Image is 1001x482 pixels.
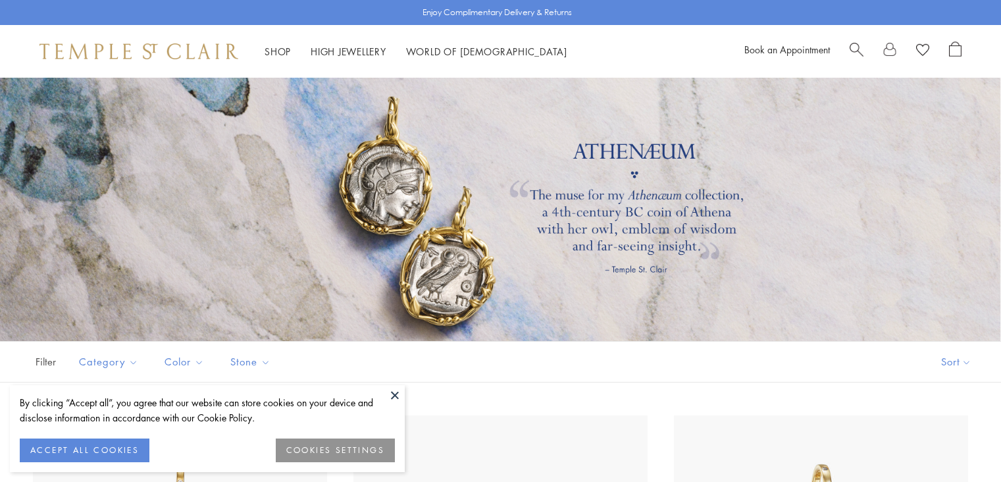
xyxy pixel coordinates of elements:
button: Show sort by [911,342,1001,382]
a: World of [DEMOGRAPHIC_DATA]World of [DEMOGRAPHIC_DATA] [406,45,567,58]
a: View Wishlist [916,41,929,61]
img: Temple St. Clair [39,43,238,59]
a: High JewelleryHigh Jewellery [311,45,386,58]
button: COOKIES SETTINGS [276,439,395,462]
a: Search [850,41,863,61]
button: Stone [220,347,280,377]
a: ShopShop [265,45,291,58]
nav: Main navigation [265,43,567,60]
p: Enjoy Complimentary Delivery & Returns [423,6,572,19]
iframe: Gorgias live chat messenger [935,420,988,469]
div: By clicking “Accept all”, you agree that our website can store cookies on your device and disclos... [20,395,395,425]
a: Open Shopping Bag [949,41,962,61]
span: Stone [224,354,280,370]
span: Color [158,354,214,370]
button: Category [69,347,148,377]
button: Color [155,347,214,377]
button: ACCEPT ALL COOKIES [20,439,149,462]
a: Book an Appointment [744,43,830,56]
span: Category [72,354,148,370]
